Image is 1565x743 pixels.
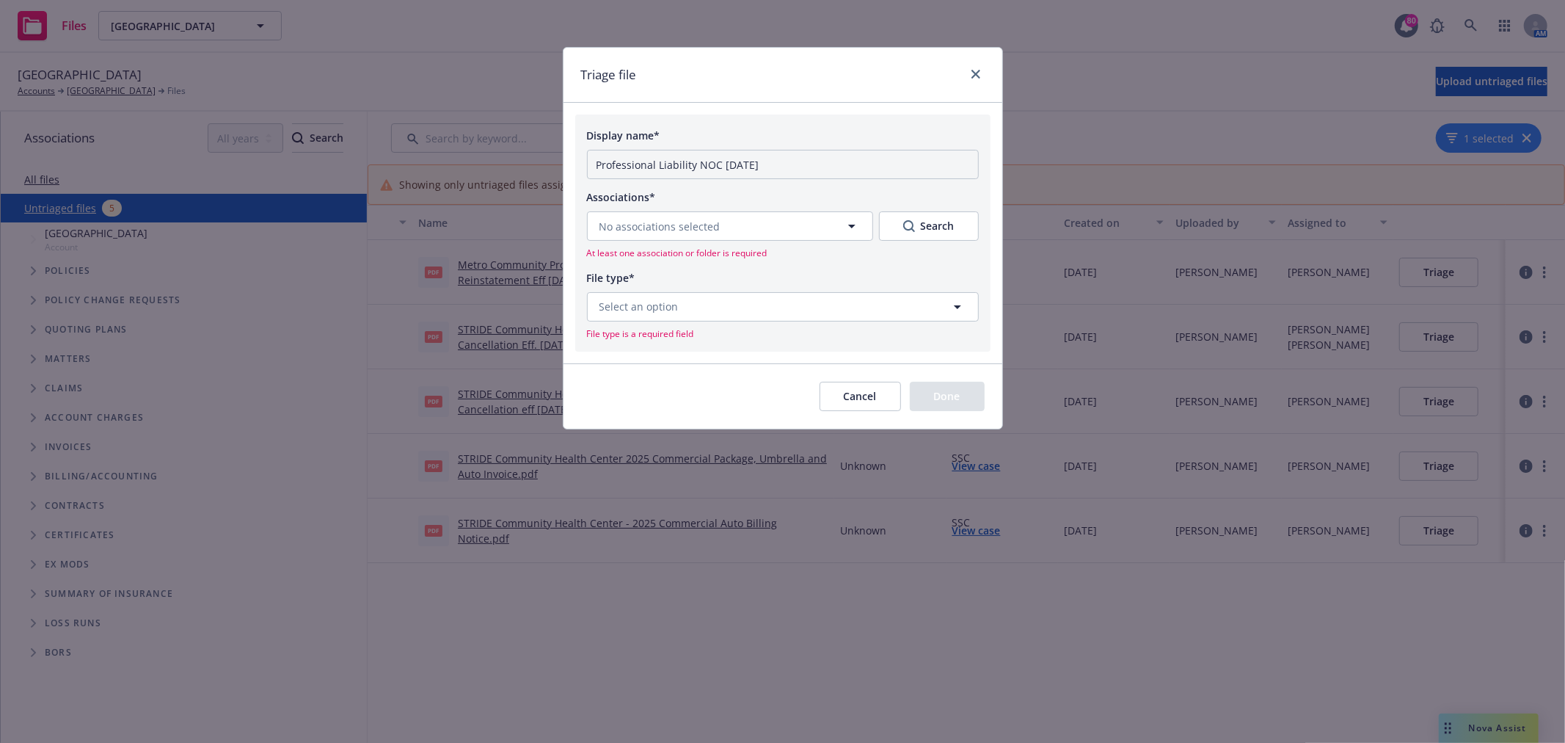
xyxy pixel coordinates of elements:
[599,299,679,314] span: Select an option
[581,65,637,84] h1: Triage file
[879,211,979,241] button: SearchSearch
[967,65,985,83] a: close
[587,128,660,142] span: Display name*
[587,327,979,340] span: File type is a required field
[903,220,915,232] svg: Search
[820,382,901,411] button: Cancel
[587,292,979,322] button: Select an option
[587,271,635,285] span: File type*
[587,150,979,179] input: Add display name here...
[587,247,979,259] span: At least one association or folder is required
[599,219,721,234] span: No associations selected
[903,219,955,233] div: Search
[587,211,873,241] button: No associations selected
[587,190,656,204] span: Associations*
